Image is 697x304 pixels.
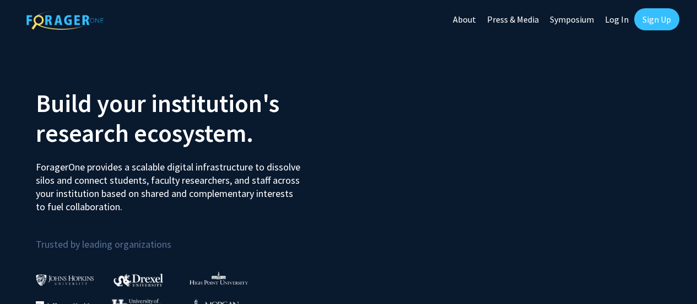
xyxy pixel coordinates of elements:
p: Trusted by leading organizations [36,222,341,253]
img: Drexel University [114,274,163,286]
h2: Build your institution's research ecosystem. [36,88,341,148]
img: ForagerOne Logo [26,10,104,30]
a: Sign Up [634,8,679,30]
img: Johns Hopkins University [36,274,94,286]
img: High Point University [190,271,248,285]
p: ForagerOne provides a scalable digital infrastructure to dissolve silos and connect students, fac... [36,152,304,214]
